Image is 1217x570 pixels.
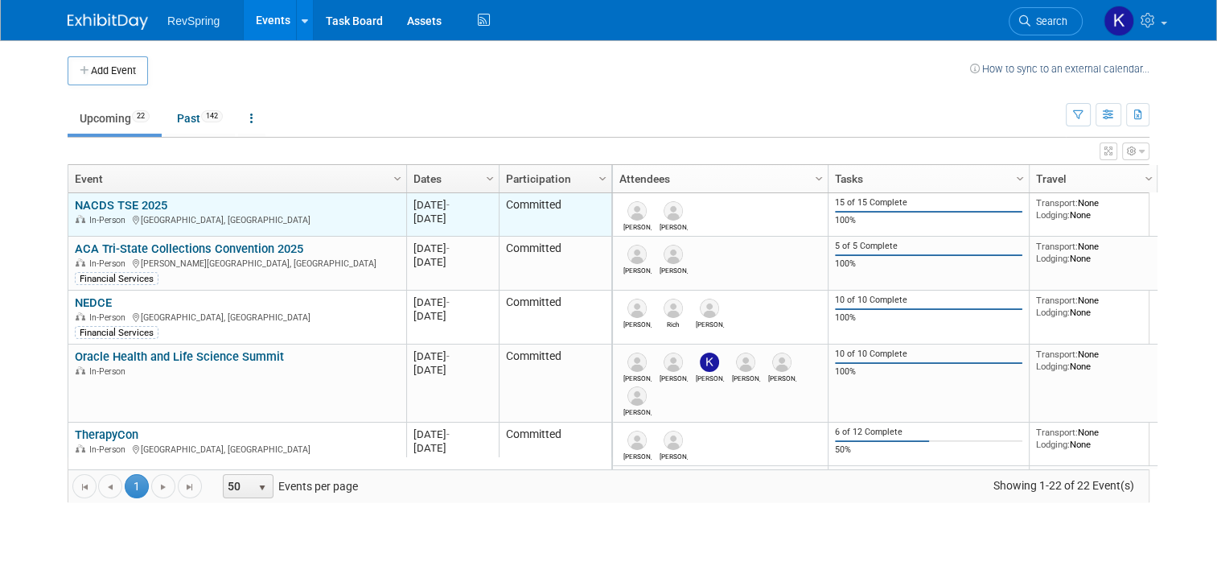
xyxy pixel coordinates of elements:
[75,198,167,213] a: NACDS TSE 2025
[224,475,251,498] span: 50
[178,474,202,498] a: Go to the last page
[506,165,601,192] a: Participation
[413,309,491,323] div: [DATE]
[151,474,175,498] a: Go to the next page
[596,172,609,185] span: Column Settings
[68,103,162,134] a: Upcoming22
[89,366,130,377] span: In-Person
[75,242,303,256] a: ACA Tri-State Collections Convention 2025
[413,295,491,309] div: [DATE]
[835,258,1023,270] div: 100%
[768,372,796,382] div: Mary Solarz
[1036,197,1078,209] span: Transport:
[970,63,1149,75] a: How to sync to an external calendar...
[1012,165,1030,189] a: Column Settings
[978,474,1149,497] span: Showing 1-22 of 22 Event(s)
[1141,165,1158,189] a: Column Settings
[1036,349,1078,360] span: Transport:
[1036,241,1078,252] span: Transport:
[413,212,491,225] div: [DATE]
[413,349,491,363] div: [DATE]
[76,215,85,223] img: In-Person Event
[627,245,647,264] img: Marti Anderson
[75,326,158,339] div: Financial Services
[413,198,491,212] div: [DATE]
[75,295,112,310] a: NEDCE
[835,215,1023,226] div: 100%
[811,165,828,189] a: Column Settings
[413,427,491,441] div: [DATE]
[203,474,374,498] span: Events per page
[1030,15,1067,27] span: Search
[499,423,611,466] td: Committed
[413,242,491,255] div: [DATE]
[732,372,760,382] div: Heather Davisson
[446,199,450,211] span: -
[89,215,130,225] span: In-Person
[72,474,97,498] a: Go to the first page
[664,431,683,450] img: David Bien
[1036,307,1070,318] span: Lodging:
[413,363,491,377] div: [DATE]
[499,237,611,291] td: Committed
[413,165,488,192] a: Dates
[696,372,724,382] div: Kelsey Culver
[104,481,117,494] span: Go to the previous page
[660,372,688,382] div: Kennon Askew
[594,165,612,189] a: Column Settings
[165,103,235,134] a: Past142
[664,299,683,318] img: Rich Schlegel
[627,386,647,406] img: Elizabeth Geist
[389,165,407,189] a: Column Settings
[413,255,491,269] div: [DATE]
[660,450,688,461] div: David Bien
[660,264,688,275] div: Bob Darby
[700,353,719,372] img: Kelsey Culver
[183,481,196,494] span: Go to the last page
[1009,7,1083,35] a: Search
[499,193,611,237] td: Committed
[75,442,399,456] div: [GEOGRAPHIC_DATA], [GEOGRAPHIC_DATA]
[1036,361,1070,372] span: Lodging:
[623,221,652,231] div: Steve Donohue
[660,221,688,231] div: Amy Coates
[835,366,1023,378] div: 100%
[696,318,724,328] div: Bob Darby
[835,241,1023,252] div: 5 of 5 Complete
[89,312,130,323] span: In-Person
[627,431,647,450] img: Ryan Boyens
[835,349,1023,360] div: 10 of 10 Complete
[623,264,652,275] div: Marti Anderson
[89,444,130,455] span: In-Person
[664,353,683,372] img: Kennon Askew
[76,444,85,452] img: In-Person Event
[700,299,719,318] img: Bob Darby
[75,349,284,364] a: Oracle Health and Life Science Summit
[75,256,399,270] div: [PERSON_NAME][GEOGRAPHIC_DATA], [GEOGRAPHIC_DATA]
[1036,165,1147,192] a: Travel
[256,481,269,494] span: select
[619,165,817,192] a: Attendees
[201,110,223,122] span: 142
[157,481,170,494] span: Go to the next page
[623,406,652,416] div: Elizabeth Geist
[446,296,450,308] span: -
[413,441,491,455] div: [DATE]
[627,353,647,372] img: Heather Crowell
[482,165,500,189] a: Column Settings
[89,258,130,269] span: In-Person
[627,299,647,318] img: Bob Duggan
[68,56,148,85] button: Add Event
[835,295,1023,306] div: 10 of 10 Complete
[391,172,404,185] span: Column Settings
[75,165,396,192] a: Event
[68,14,148,30] img: ExhibitDay
[835,427,1023,438] div: 6 of 12 Complete
[1036,427,1152,450] div: None None
[446,428,450,440] span: -
[78,481,91,494] span: Go to the first page
[736,353,755,372] img: Heather Davisson
[76,258,85,266] img: In-Person Event
[1013,172,1026,185] span: Column Settings
[623,372,652,382] div: Heather Crowell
